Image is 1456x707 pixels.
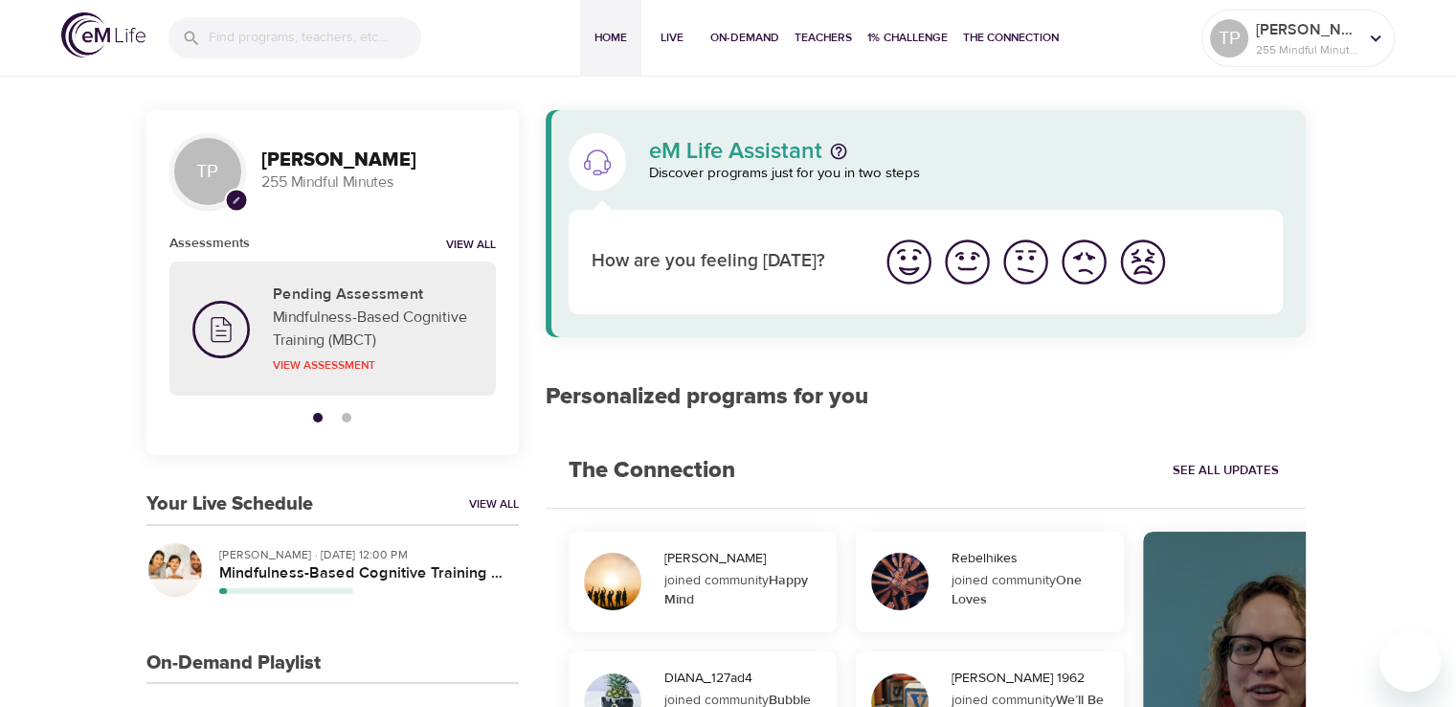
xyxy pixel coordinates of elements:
iframe: Button to launch messaging window [1379,630,1441,692]
img: worst [1116,236,1169,288]
a: See All Updates [1167,456,1283,486]
h2: The Connection [546,434,758,508]
img: good [941,236,994,288]
span: Home [588,28,634,48]
span: On-Demand [710,28,779,48]
a: View All [469,496,519,513]
a: View all notifications [446,238,496,254]
h2: Personalized programs for you [546,383,1307,411]
span: The Connection [963,28,1059,48]
div: joined community [952,571,1111,609]
img: bad [1058,236,1110,288]
h3: [PERSON_NAME] [261,149,496,171]
strong: One Loves [952,572,1082,608]
p: [PERSON_NAME] · [DATE] 12:00 PM [219,546,504,563]
span: Live [649,28,695,48]
div: DIANA_127ad4 [664,669,829,688]
span: 1% Challenge [867,28,948,48]
h5: Pending Assessment [273,285,473,305]
img: logo [61,12,146,57]
p: 255 Mindful Minutes [1256,41,1357,58]
p: [PERSON_NAME] [1256,18,1357,41]
h5: Mindfulness-Based Cognitive Training (MBCT) [219,563,504,583]
p: View Assessment [273,356,473,374]
p: 255 Mindful Minutes [261,171,496,194]
div: TP [1210,19,1248,57]
p: Mindfulness-Based Cognitive Training (MBCT) [273,306,473,352]
span: Teachers [795,28,852,48]
div: Rebelhikes [952,549,1116,568]
div: [PERSON_NAME] [664,549,829,568]
img: ok [999,236,1052,288]
p: eM Life Assistant [649,140,822,163]
button: I'm feeling good [938,233,997,291]
p: How are you feeling [DATE]? [592,248,857,276]
div: TP [169,133,246,210]
img: eM Life Assistant [582,147,613,177]
button: I'm feeling great [880,233,938,291]
div: [PERSON_NAME] 1962 [952,669,1116,688]
h3: Your Live Schedule [146,493,313,515]
button: I'm feeling bad [1055,233,1113,291]
p: Discover programs just for you in two steps [649,163,1284,185]
button: I'm feeling ok [997,233,1055,291]
input: Find programs, teachers, etc... [209,17,421,58]
button: I'm feeling worst [1113,233,1172,291]
h3: On-Demand Playlist [146,652,321,674]
h6: Assessments [169,233,250,254]
span: See All Updates [1172,460,1278,482]
div: joined community [664,571,824,609]
img: great [883,236,935,288]
strong: Happy Mind [664,572,808,608]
